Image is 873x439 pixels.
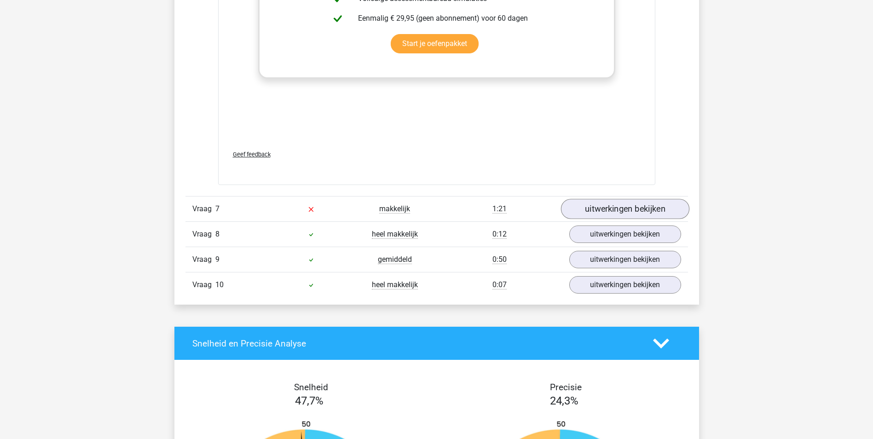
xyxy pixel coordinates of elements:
span: Vraag [192,203,215,214]
span: 9 [215,255,220,264]
a: uitwerkingen bekijken [569,276,681,294]
a: uitwerkingen bekijken [561,199,689,219]
a: uitwerkingen bekijken [569,225,681,243]
span: 47,7% [295,394,324,407]
h4: Precisie [447,382,685,393]
span: 1:21 [492,204,507,214]
h4: Snelheid [192,382,430,393]
h4: Snelheid en Precisie Analyse [192,338,639,349]
span: 10 [215,280,224,289]
span: gemiddeld [378,255,412,264]
a: uitwerkingen bekijken [569,251,681,268]
span: 8 [215,230,220,238]
span: 0:12 [492,230,507,239]
span: makkelijk [379,204,410,214]
span: 0:07 [492,280,507,289]
a: Start je oefenpakket [391,34,479,53]
span: heel makkelijk [372,280,418,289]
span: Vraag [192,254,215,265]
span: Vraag [192,279,215,290]
span: heel makkelijk [372,230,418,239]
span: Vraag [192,229,215,240]
span: 24,3% [550,394,578,407]
span: 7 [215,204,220,213]
span: Geef feedback [233,151,271,158]
span: 0:50 [492,255,507,264]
